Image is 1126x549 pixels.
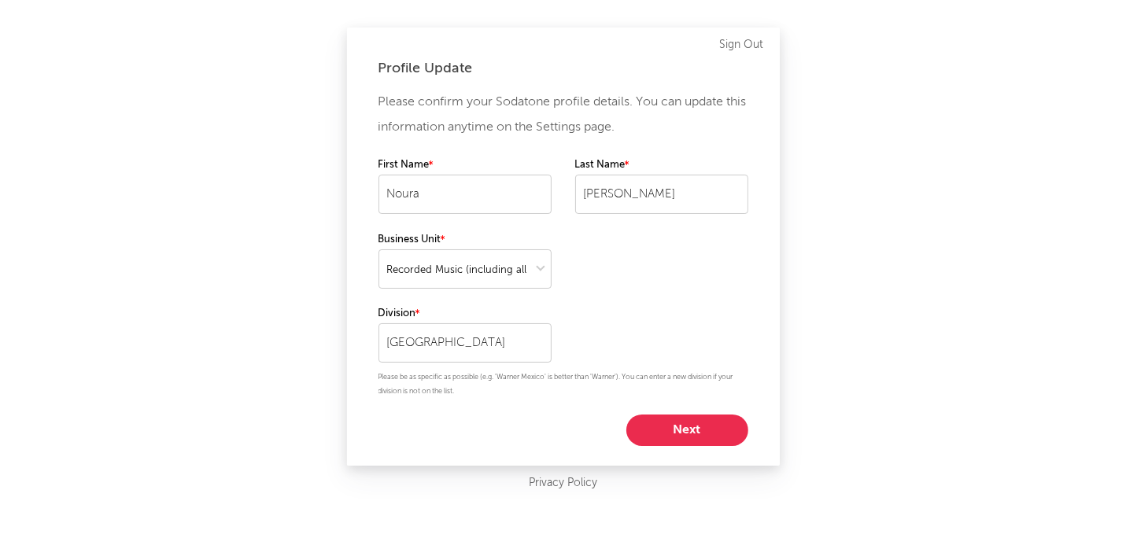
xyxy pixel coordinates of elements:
button: Next [626,415,748,446]
input: Your last name [575,175,748,214]
a: Sign Out [720,35,764,54]
input: Your division [378,323,552,363]
p: Please be as specific as possible (e.g. 'Warner Mexico' is better than 'Warner'). You can enter a... [378,370,748,399]
label: First Name [378,156,552,175]
label: Last Name [575,156,748,175]
label: Business Unit [378,230,552,249]
p: Please confirm your Sodatone profile details. You can update this information anytime on the Sett... [378,90,748,140]
label: Division [378,304,552,323]
input: Your first name [378,175,552,214]
div: Profile Update [378,59,748,78]
a: Privacy Policy [529,473,597,493]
